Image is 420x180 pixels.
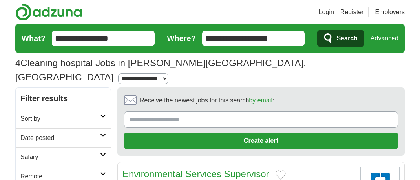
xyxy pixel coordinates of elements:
a: Employers [375,7,405,17]
span: 4 [15,56,20,70]
label: What? [22,33,46,44]
span: Search [336,31,357,46]
h2: Sort by [20,114,100,124]
a: Advanced [371,31,398,46]
a: Register [340,7,364,17]
button: Create alert [124,133,398,149]
h1: Cleaning hospital Jobs in [PERSON_NAME][GEOGRAPHIC_DATA], [GEOGRAPHIC_DATA] [15,58,306,82]
h2: Filter results [16,88,111,109]
a: by email [249,97,272,104]
h2: Salary [20,153,100,162]
img: Adzuna logo [15,3,82,21]
h2: Date posted [20,133,100,143]
span: Receive the newest jobs for this search : [140,96,274,105]
button: Search [317,30,364,47]
a: Login [319,7,334,17]
a: Environmental Services Supervisor [122,169,269,179]
a: Sort by [16,109,111,128]
label: Where? [167,33,196,44]
a: Salary [16,147,111,167]
button: Add to favorite jobs [276,170,286,180]
a: Date posted [16,128,111,147]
